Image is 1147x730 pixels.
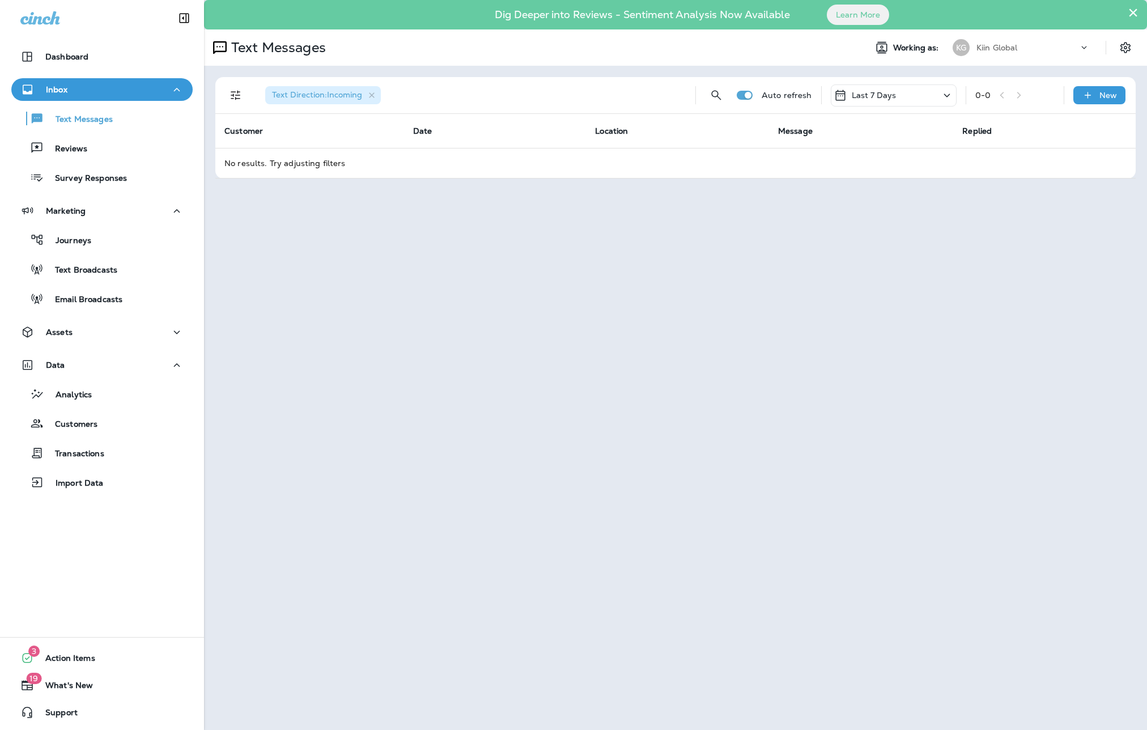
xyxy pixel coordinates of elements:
[11,165,193,189] button: Survey Responses
[168,7,200,29] button: Collapse Sidebar
[265,86,381,104] div: Text Direction:Incoming
[11,107,193,130] button: Text Messages
[413,126,432,136] span: Date
[44,478,104,489] p: Import Data
[227,39,326,56] p: Text Messages
[215,148,1136,178] td: No results. Try adjusting filters
[26,673,41,684] span: 19
[962,126,992,136] span: Replied
[827,5,889,25] button: Learn More
[44,114,113,125] p: Text Messages
[11,287,193,311] button: Email Broadcasts
[762,91,812,100] p: Auto refresh
[11,136,193,160] button: Reviews
[44,144,87,155] p: Reviews
[11,382,193,406] button: Analytics
[11,647,193,669] button: 3Action Items
[852,91,897,100] p: Last 7 Days
[1128,3,1138,22] button: Close
[462,13,823,16] p: Dig Deeper into Reviews - Sentiment Analysis Now Available
[11,701,193,724] button: Support
[46,360,65,370] p: Data
[11,228,193,252] button: Journeys
[1115,37,1136,58] button: Settings
[11,78,193,101] button: Inbox
[46,206,86,215] p: Marketing
[11,441,193,465] button: Transactions
[44,295,122,305] p: Email Broadcasts
[11,411,193,435] button: Customers
[46,85,67,94] p: Inbox
[28,646,40,657] span: 3
[224,84,247,107] button: Filters
[34,653,95,667] span: Action Items
[44,173,127,184] p: Survey Responses
[34,681,93,694] span: What's New
[11,321,193,343] button: Assets
[44,265,117,276] p: Text Broadcasts
[44,419,97,430] p: Customers
[44,449,104,460] p: Transactions
[44,390,92,401] p: Analytics
[975,91,991,100] div: 0 - 0
[44,236,91,247] p: Journeys
[778,126,813,136] span: Message
[34,708,78,721] span: Support
[595,126,628,136] span: Location
[705,84,728,107] button: Search Messages
[11,354,193,376] button: Data
[11,470,193,494] button: Import Data
[11,200,193,222] button: Marketing
[11,257,193,281] button: Text Broadcasts
[1099,91,1117,100] p: New
[11,674,193,697] button: 19What's New
[953,39,970,56] div: KG
[224,126,263,136] span: Customer
[45,52,88,61] p: Dashboard
[272,90,362,100] span: Text Direction : Incoming
[46,328,73,337] p: Assets
[893,43,941,53] span: Working as:
[11,45,193,68] button: Dashboard
[976,43,1018,52] p: Kiin Global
